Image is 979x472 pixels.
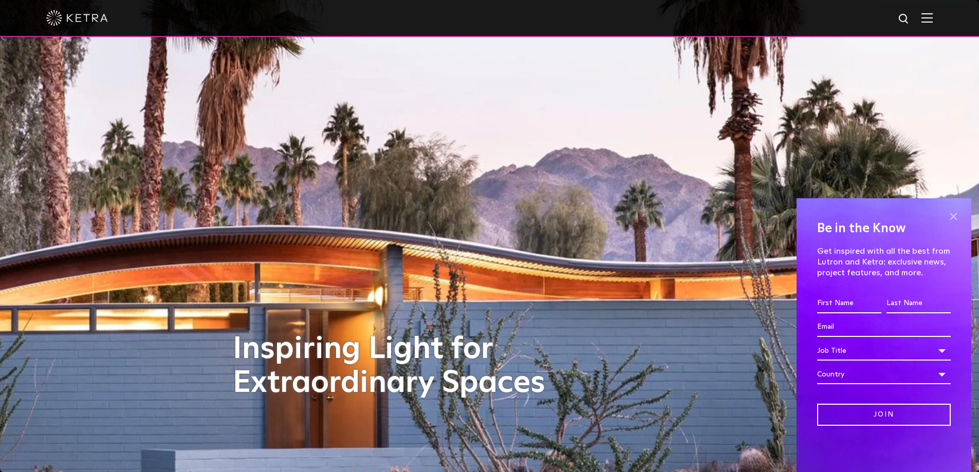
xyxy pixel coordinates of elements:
input: Email [817,317,951,337]
img: Hamburger%20Nav.svg [921,13,933,23]
input: Join [817,404,951,426]
img: ketra-logo-2019-white [46,10,108,26]
p: Get inspired with all the best from Lutron and Ketra: exclusive news, project features, and more. [817,246,951,278]
h4: Be in the Know [817,219,951,238]
img: search icon [898,13,911,26]
input: Last Name [886,294,951,313]
input: First Name [817,294,881,313]
h1: Inspiring Light for Extraordinary Spaces [233,332,567,400]
div: Country [817,365,951,384]
div: Job Title [817,341,951,361]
